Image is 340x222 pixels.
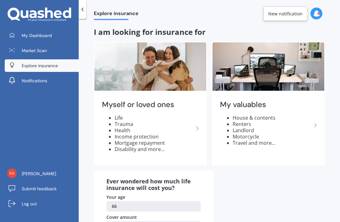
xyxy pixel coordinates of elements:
[5,29,79,42] a: My Dashboard
[233,121,312,127] li: Renters
[220,100,312,110] h2: My valuables
[5,167,79,180] a: [PERSON_NAME]
[22,78,47,84] span: Notifications
[7,169,17,178] img: 244bfa34a57b8c80e337350c0e8f320a
[233,140,312,146] li: Travel and more...
[94,42,206,91] img: Myself or loved ones
[94,27,206,37] span: I am looking for insurance for
[5,182,79,195] a: Submit feedback
[115,121,194,127] li: Trauma
[22,32,52,39] span: My Dashboard
[106,178,201,192] div: Ever wondered how much life insurance will cost you?
[233,127,312,133] li: Landlord
[115,140,194,146] li: Mortgage repayment
[212,42,324,91] img: My valuables
[5,59,79,72] a: Explore insurance
[106,214,201,220] div: Cover amount
[233,115,312,121] li: House & contents
[106,194,201,200] div: Your age
[233,133,312,140] li: Motorcycle
[22,62,58,69] span: Explore insurance
[106,201,201,212] a: 66
[5,198,79,210] a: Log out
[268,11,303,17] div: New notification
[22,47,47,54] span: Market Scan
[22,171,56,177] span: [PERSON_NAME]
[115,127,194,133] li: Health
[5,74,79,87] a: Notifications
[22,186,57,192] span: Submit feedback
[115,133,194,140] li: Income protection
[115,115,194,121] li: Life
[115,146,194,152] li: Disability and more...
[22,201,37,207] span: Log out
[102,100,194,110] h2: Myself or loved ones
[5,44,79,57] a: Market Scan
[94,10,139,19] span: Explore insurance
